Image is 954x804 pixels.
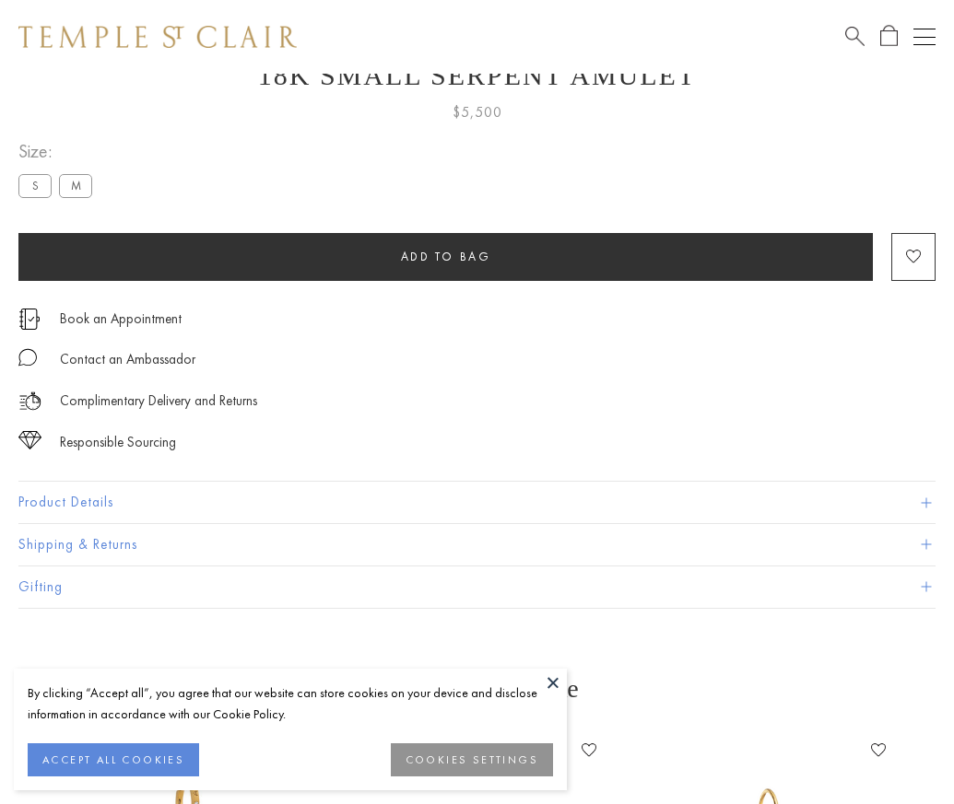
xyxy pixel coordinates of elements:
[391,743,553,776] button: COOKIES SETTINGS
[59,174,92,197] label: M
[18,348,37,367] img: MessageIcon-01_2.svg
[18,566,936,608] button: Gifting
[18,174,52,197] label: S
[18,390,41,413] img: icon_delivery.svg
[401,249,491,264] span: Add to bag
[18,60,936,91] h1: 18K Small Serpent Amulet
[18,26,297,48] img: Temple St. Clair
[453,100,502,124] span: $5,500
[28,743,199,776] button: ACCEPT ALL COOKIES
[60,390,257,413] p: Complimentary Delivery and Returns
[18,482,936,523] button: Product Details
[18,524,936,565] button: Shipping & Returns
[913,26,936,48] button: Open navigation
[60,348,195,371] div: Contact an Ambassador
[28,682,553,725] div: By clicking “Accept all”, you agree that our website can store cookies on your device and disclos...
[60,431,176,454] div: Responsible Sourcing
[845,25,865,48] a: Search
[18,233,873,281] button: Add to bag
[880,25,898,48] a: Open Shopping Bag
[18,309,41,330] img: icon_appointment.svg
[60,309,182,329] a: Book an Appointment
[18,431,41,449] img: icon_sourcing.svg
[18,136,100,167] span: Size:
